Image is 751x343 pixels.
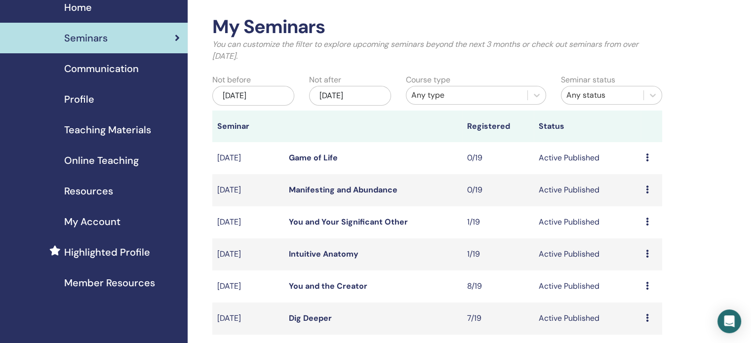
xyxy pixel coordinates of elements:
td: 0/19 [462,142,534,174]
td: [DATE] [212,270,284,303]
label: Not after [309,74,341,86]
th: Registered [462,111,534,142]
td: Active Published [534,174,641,206]
h2: My Seminars [212,16,662,38]
td: 8/19 [462,270,534,303]
th: Status [534,111,641,142]
td: [DATE] [212,206,284,238]
td: 7/19 [462,303,534,335]
td: [DATE] [212,142,284,174]
td: 0/19 [462,174,534,206]
td: Active Published [534,303,641,335]
a: Intuitive Anatomy [289,249,358,259]
div: Any status [566,89,638,101]
a: Manifesting and Abundance [289,185,397,195]
span: Profile [64,92,94,107]
a: You and Your Significant Other [289,217,408,227]
span: Online Teaching [64,153,139,168]
div: [DATE] [309,86,391,106]
label: Course type [406,74,450,86]
span: Member Resources [64,275,155,290]
span: My Account [64,214,120,229]
span: Seminars [64,31,108,45]
td: Active Published [534,270,641,303]
div: [DATE] [212,86,294,106]
td: [DATE] [212,238,284,270]
td: Active Published [534,238,641,270]
span: Resources [64,184,113,198]
div: Any type [411,89,522,101]
label: Not before [212,74,251,86]
label: Seminar status [561,74,615,86]
td: Active Published [534,142,641,174]
div: Open Intercom Messenger [717,309,741,333]
td: Active Published [534,206,641,238]
th: Seminar [212,111,284,142]
td: 1/19 [462,238,534,270]
a: You and the Creator [289,281,367,291]
span: Communication [64,61,139,76]
td: [DATE] [212,303,284,335]
p: You can customize the filter to explore upcoming seminars beyond the next 3 months or check out s... [212,38,662,62]
a: Dig Deeper [289,313,332,323]
a: Game of Life [289,152,338,163]
span: Highlighted Profile [64,245,150,260]
td: 1/19 [462,206,534,238]
span: Teaching Materials [64,122,151,137]
td: [DATE] [212,174,284,206]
